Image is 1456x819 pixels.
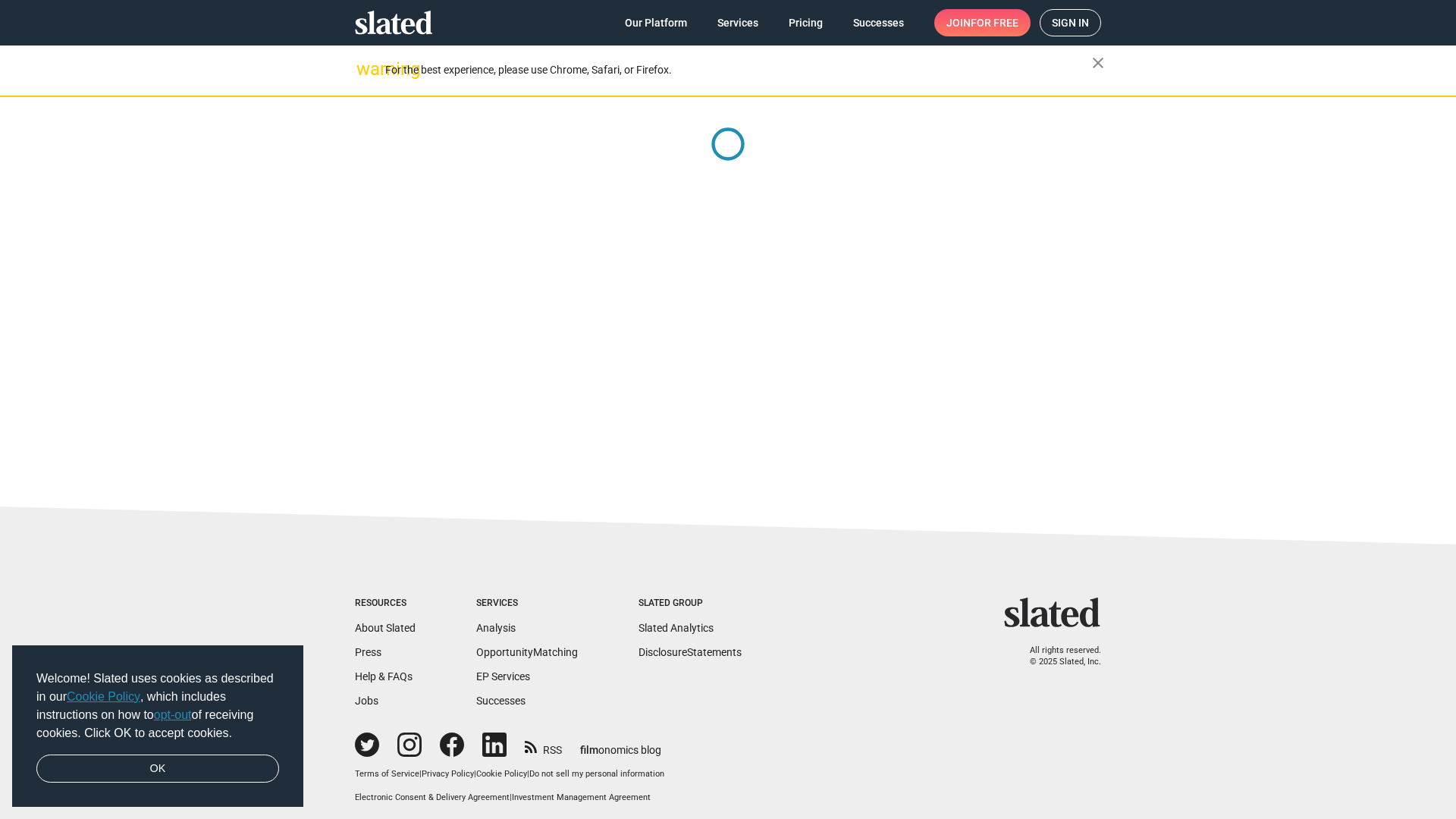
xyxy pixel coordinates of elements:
[1089,54,1107,72] mat-icon: close
[385,60,1092,80] div: For the best experience, please use Chrome, Safari, or Firefox.
[36,755,279,783] a: dismiss cookie message
[705,9,770,36] a: Services
[639,622,714,634] a: Slated Analytics
[355,598,416,610] div: Resources
[154,708,192,721] a: opt-out
[355,695,378,707] a: Jobs
[510,792,512,802] span: |
[1052,10,1089,36] span: Sign in
[841,9,916,36] a: Successes
[355,769,419,779] a: Terms of Service
[1040,9,1101,36] a: Sign in
[777,9,835,36] a: Pricing
[613,9,699,36] a: Our Platform
[717,9,758,36] span: Services
[853,9,904,36] span: Successes
[476,598,578,610] div: Services
[476,670,530,682] a: EP Services
[625,9,687,36] span: Our Platform
[12,645,303,808] div: cookieconsent
[527,769,529,779] span: |
[476,646,578,658] a: OpportunityMatching
[476,622,516,634] a: Analysis
[355,670,413,682] a: Help & FAQs
[789,9,823,36] span: Pricing
[512,792,651,802] a: Investment Management Agreement
[476,695,526,707] a: Successes
[67,690,140,703] a: Cookie Policy
[355,646,381,658] a: Press
[580,731,661,758] a: filmonomics blog
[422,769,474,779] a: Privacy Policy
[946,9,1018,36] span: Join
[355,792,510,802] a: Electronic Consent & Delivery Agreement
[356,60,375,78] mat-icon: warning
[580,744,598,756] span: film
[529,769,664,780] button: Do not sell my personal information
[355,622,416,634] a: About Slated
[36,670,279,742] span: Welcome! Slated uses cookies as described in our , which includes instructions on how to of recei...
[525,734,562,758] a: RSS
[639,598,742,610] div: Slated Group
[639,646,742,658] a: DisclosureStatements
[934,9,1031,36] a: Joinfor free
[971,9,1018,36] span: for free
[419,769,422,779] span: |
[1014,645,1101,667] p: All rights reserved. © 2025 Slated, Inc.
[474,769,476,779] span: |
[476,769,527,779] a: Cookie Policy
